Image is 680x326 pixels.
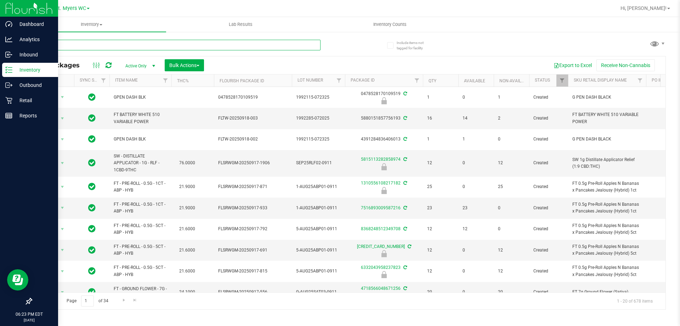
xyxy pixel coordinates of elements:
[58,114,67,123] span: select
[572,201,642,215] span: FT 0.5g Pre-Roll Apples N Bananas x Pancakes Jealousy (Hybrid) 1ct
[402,157,407,162] span: Sync from Compliance System
[361,205,401,210] a: 7516893009587216
[402,137,407,142] span: Sync from Compliance System
[463,183,489,190] span: 0
[427,115,454,122] span: 16
[114,94,167,101] span: GPEN DASH BLK
[166,17,315,32] a: Lab Results
[344,115,424,122] div: 5880151857756193
[218,94,288,101] span: 0478528170109519
[333,74,345,87] a: Filter
[463,205,489,211] span: 23
[344,250,424,257] div: Newly Received
[218,268,288,275] span: FLSRWGM-20250917-815
[218,115,288,122] span: FLTW-20250918-003
[88,287,96,297] span: In Sync
[572,94,642,101] span: G PEN DASH BLACK
[463,247,489,254] span: 0
[463,268,489,275] span: 0
[5,36,12,43] inline-svg: Analytics
[498,289,525,295] span: 20
[463,94,489,101] span: 0
[361,265,401,270] a: 6332043958237823
[119,295,129,305] a: Go to the next page
[533,205,564,211] span: Created
[427,247,454,254] span: 12
[130,295,140,305] a: Go to the last page
[88,92,96,102] span: In Sync
[361,286,401,291] a: 4718566048671256
[652,78,662,83] a: PO ID
[296,94,341,101] span: 1992115-072325
[114,153,167,173] span: SW - DISTILLATE APPLICATOR - 1G - RLF - 1CBD-9THC
[5,112,12,119] inline-svg: Reports
[463,136,489,143] span: 1
[296,183,341,190] span: 1-AUG25ABP01-0911
[218,183,288,190] span: FLSRWGM-20250917-871
[5,21,12,28] inline-svg: Dashboard
[88,266,96,276] span: In Sync
[463,289,489,295] span: 0
[5,51,12,58] inline-svg: Inbound
[572,156,642,170] span: SW 1g Distillate Applicator Relief (1:9 CBD:THC)
[572,180,642,194] span: FT 0.5g Pre-Roll Apples N Bananas x Pancakes Jealousy (Hybrid) 1ct
[402,286,407,291] span: Sync from Compliance System
[464,78,485,83] a: Available
[533,289,564,295] span: Created
[88,113,96,123] span: In Sync
[361,181,401,186] a: 1310556108217182
[296,268,341,275] span: 5-AUG25ABP01-0911
[533,268,564,275] span: Created
[218,289,288,295] span: FLSRWGM-20250917-556
[80,78,107,83] a: Sync Status
[37,61,87,69] span: All Packages
[498,268,525,275] span: 12
[572,111,642,125] span: FT BATTERY WHITE 510 VARIABLE POWER
[5,97,12,104] inline-svg: Retail
[218,247,288,254] span: FLSRWGM-20250917-691
[12,111,55,120] p: Reports
[535,78,550,83] a: Status
[296,289,341,295] span: G-AUG25SAT03-0911
[12,96,55,105] p: Retail
[12,50,55,59] p: Inbound
[218,205,288,211] span: FLSRWGM-20250917-933
[620,5,667,11] span: Hi, [PERSON_NAME]!
[218,136,288,143] span: FLTW-20250918-002
[498,247,525,254] span: 12
[176,287,199,297] span: 24.1000
[498,160,525,166] span: 12
[218,160,288,166] span: FLSRWGM-20250917-1906
[402,205,407,210] span: Sync from Compliance System
[88,245,96,255] span: In Sync
[498,226,525,232] span: 0
[5,66,12,73] inline-svg: Inventory
[498,136,525,143] span: 0
[5,82,12,89] inline-svg: Outbound
[12,81,55,89] p: Outbound
[176,182,199,192] span: 21.9000
[344,90,424,104] div: 0478528170109519
[427,160,454,166] span: 12
[12,20,55,28] p: Dashboard
[58,182,67,192] span: select
[361,226,401,231] a: 8368248512349708
[296,160,341,166] span: SEP25RLF02-0911
[498,115,525,122] span: 2
[361,157,401,162] a: 5815113282858974
[463,115,489,122] span: 14
[12,35,55,44] p: Analytics
[114,286,167,299] span: FT - GROUND FLOWER - 7G - SAT
[402,181,407,186] span: Sync from Compliance System
[397,40,432,51] span: Include items not tagged for facility
[176,245,199,255] span: 21.6000
[498,205,525,211] span: 0
[427,226,454,232] span: 12
[58,224,67,234] span: select
[572,289,642,295] span: FT 7g Ground Flower (Sativa)
[499,78,531,83] a: Non-Available
[219,21,262,28] span: Lab Results
[88,224,96,234] span: In Sync
[407,244,411,249] span: Sync from Compliance System
[3,317,55,323] p: [DATE]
